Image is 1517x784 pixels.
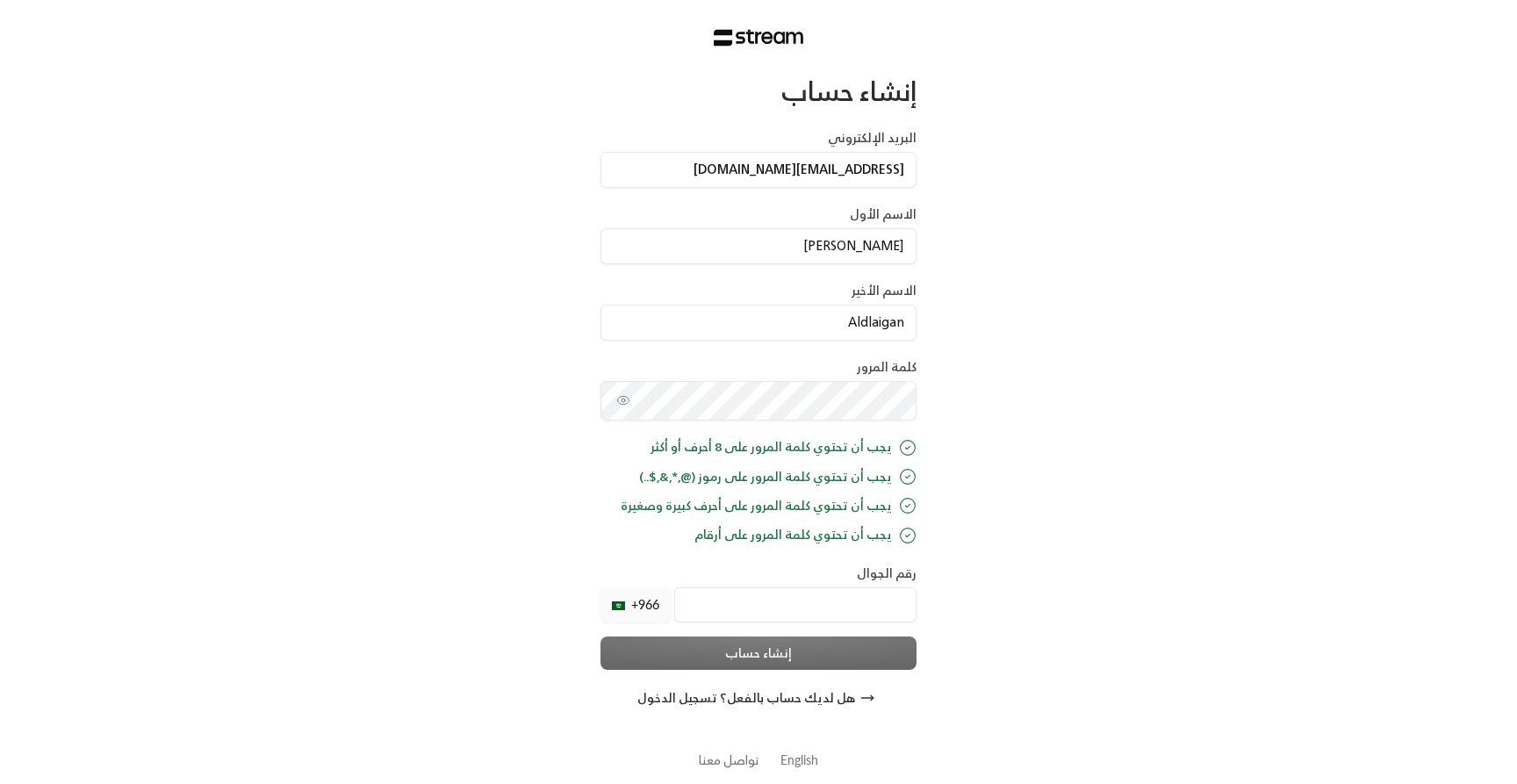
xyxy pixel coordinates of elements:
[852,282,917,299] label: الاسم الأخير
[600,587,671,622] div: +966
[609,386,637,414] button: toggle password visibility
[699,749,759,771] a: تواصل معنا
[600,468,917,486] div: يجب أن تحتوي كلمة المرور على رموز (@,*,&,$..)
[857,358,917,376] label: كلمة المرور
[600,680,917,716] button: هل لديك حساب بالفعل؟ تسجيل الدخول
[600,526,917,544] div: يجب أن تحتوي كلمة المرور على أرقام
[600,497,917,515] div: يجب أن تحتوي كلمة المرور على أحرف كبيرة وصغيرة
[850,205,917,223] label: الاسم الأول
[699,751,759,769] button: تواصل معنا
[714,29,804,47] img: Stream Logo
[600,75,917,108] div: إنشاء حساب
[828,129,917,147] label: البريد الإلكتروني
[780,744,818,776] a: English
[600,438,917,457] div: يجب أن تحتوي كلمة المرور على 8 أحرف أو أكثر
[857,565,917,582] label: رقم الجوال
